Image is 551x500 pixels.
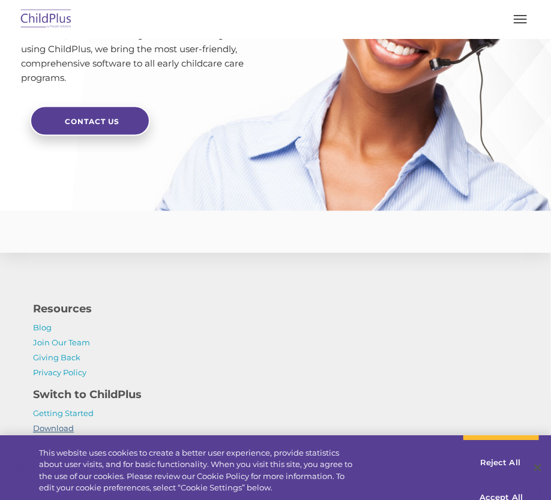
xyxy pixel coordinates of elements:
button: Reject All [463,450,538,475]
a: Privacy Policy [33,368,86,378]
a: Getting Started [33,409,94,418]
a: Download [33,424,74,433]
a: Join Our Team [33,338,90,348]
a: Giving Back [33,353,80,363]
button: Close [525,454,551,481]
a: Contact Us [30,106,150,136]
a: Blog [33,323,52,333]
img: ChildPlus by Procare Solutions [18,5,74,34]
span: Contact Us [65,117,120,126]
h4: Switch to ChildPlus [33,387,518,403]
h4: Resources [33,301,518,318]
div: This website uses cookies to create a better user experience, provide statistics about user visit... [39,447,360,494]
